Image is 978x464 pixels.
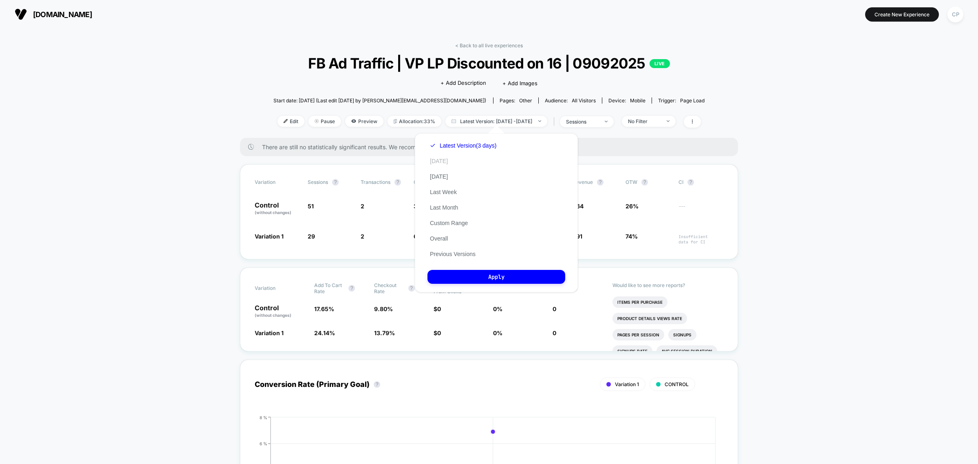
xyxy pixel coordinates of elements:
[667,120,670,122] img: end
[656,345,717,357] li: Avg Session Duration
[630,97,645,104] span: mobile
[553,329,556,336] span: 0
[255,282,300,294] span: Variation
[308,233,315,240] span: 29
[255,329,284,336] span: Variation 1
[427,173,450,180] button: [DATE]
[493,305,502,312] span: 0 %
[374,305,393,312] span: 9.80 %
[493,329,502,336] span: 0 %
[361,233,364,240] span: 2
[519,97,532,104] span: other
[553,305,556,312] span: 0
[455,42,523,49] a: < Back to all live experiences
[33,10,92,19] span: [DOMAIN_NAME]
[260,441,267,446] tspan: 6 %
[641,179,648,186] button: ?
[434,305,441,312] span: $
[314,282,344,294] span: Add To Cart Rate
[665,381,689,387] span: CONTROL
[255,233,284,240] span: Variation 1
[566,119,599,125] div: sessions
[865,7,939,22] button: Create New Experience
[445,116,547,127] span: Latest Version: [DATE] - [DATE]
[434,329,441,336] span: $
[605,121,608,122] img: end
[650,59,670,68] p: LIVE
[255,179,300,186] span: Variation
[284,119,288,123] img: edit
[374,282,404,294] span: Checkout Rate
[452,119,456,123] img: calendar
[308,116,341,127] span: Pause
[628,118,661,124] div: No Filter
[947,7,963,22] div: CP
[374,329,395,336] span: 13.79 %
[348,285,355,292] button: ?
[427,204,460,211] button: Last Month
[15,8,27,20] img: Visually logo
[255,210,291,215] span: (without changes)
[12,8,95,21] button: [DOMAIN_NAME]
[687,179,694,186] button: ?
[612,329,664,340] li: Pages Per Session
[441,79,486,87] span: + Add Description
[255,313,291,318] span: (without changes)
[668,329,696,340] li: Signups
[538,120,541,122] img: end
[345,116,383,127] span: Preview
[394,179,401,186] button: ?
[308,203,314,210] span: 51
[273,97,486,104] span: Start date: [DATE] (Last edit [DATE] by [PERSON_NAME][EMAIL_ADDRESS][DOMAIN_NAME])
[427,235,450,242] button: Overall
[626,203,639,210] span: 26%
[572,97,596,104] span: All Visitors
[612,313,687,324] li: Product Details Views Rate
[437,305,441,312] span: 0
[278,116,304,127] span: Edit
[615,381,639,387] span: Variation 1
[945,6,966,23] button: CP
[678,234,723,245] span: Insufficient data for CI
[545,97,596,104] div: Audience:
[374,381,380,388] button: ?
[427,270,565,284] button: Apply
[255,202,300,216] p: Control
[678,204,723,216] span: ---
[314,329,335,336] span: 24.14 %
[612,345,652,357] li: Signups Rate
[500,97,532,104] div: Pages:
[388,116,441,127] span: Allocation: 33%
[361,203,364,210] span: 2
[612,282,724,288] p: Would like to see more reports?
[295,55,683,72] span: FB Ad Traffic | VP LP Discounted on 16 | 09092025
[427,142,499,149] button: Latest Version(3 days)
[427,188,459,196] button: Last Week
[602,97,652,104] span: Device:
[678,179,723,186] span: CI
[427,250,478,258] button: Previous Versions
[260,415,267,420] tspan: 8 %
[394,119,397,124] img: rebalance
[255,305,306,318] p: Control
[680,97,705,104] span: Page Load
[626,179,670,186] span: OTW
[427,219,470,227] button: Custom Range
[332,179,339,186] button: ?
[626,233,638,240] span: 74%
[658,97,705,104] div: Trigger:
[502,80,537,86] span: + Add Images
[361,179,390,185] span: Transactions
[308,179,328,185] span: Sessions
[437,329,441,336] span: 0
[262,144,722,150] span: There are still no statistically significant results. We recommend waiting a few more days
[612,296,667,308] li: Items Per Purchase
[551,116,560,128] span: |
[314,305,334,312] span: 17.65 %
[597,179,604,186] button: ?
[427,157,450,165] button: [DATE]
[315,119,319,123] img: end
